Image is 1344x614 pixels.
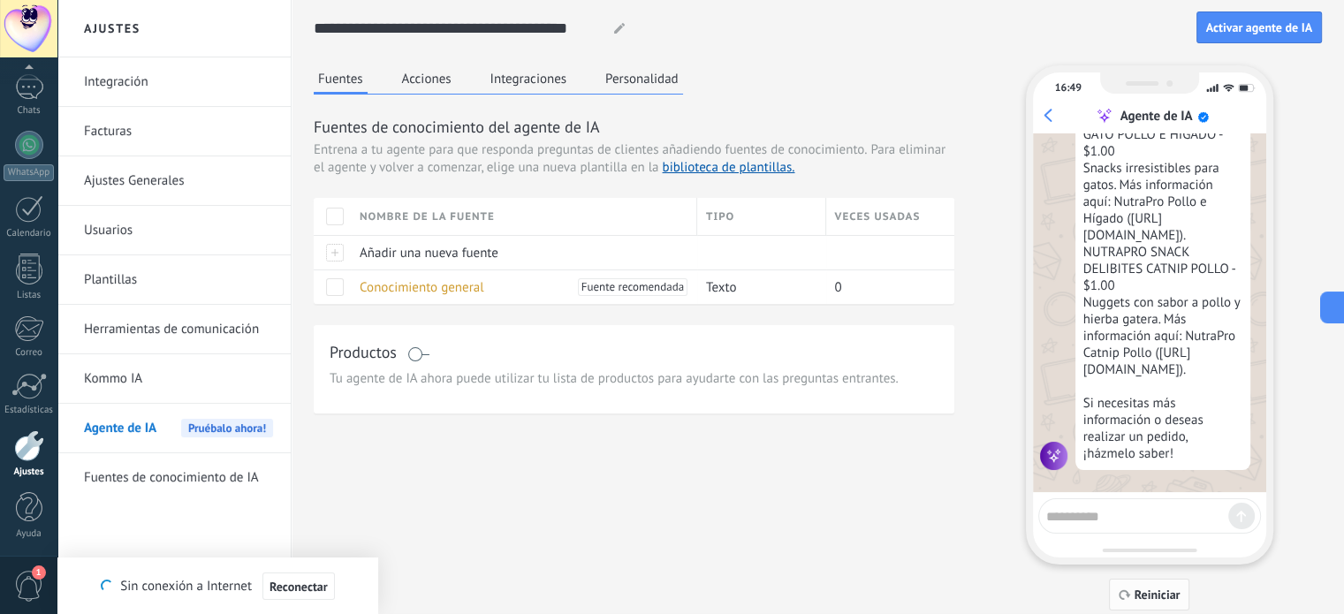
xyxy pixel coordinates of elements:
li: Fuentes de conocimiento de IA [57,453,291,502]
span: 0 [835,279,842,296]
li: Herramientas de comunicación [57,305,291,354]
li: Ajustes Generales [57,156,291,206]
a: Herramientas de comunicación [84,305,273,354]
a: Integración [84,57,273,107]
div: Calendario [4,228,55,239]
h3: Fuentes de conocimiento del agente de IA [314,116,954,138]
button: Integraciones [486,65,572,92]
button: Reconectar [262,572,335,601]
div: WhatsApp [4,164,54,181]
span: Tu agente de IA ahora puede utilizar tu lista de productos para ayudarte con las preguntas entran... [330,370,938,388]
span: Para eliminar el agente y volver a comenzar, elige una nueva plantilla en la [314,141,945,176]
div: Tipo [697,198,825,235]
div: Estadísticas [4,405,55,416]
div: Listas [4,290,55,301]
span: Conocimiento general [360,279,484,296]
div: Ayuda [4,528,55,540]
div: 16:49 [1055,81,1082,95]
a: Facturas [84,107,273,156]
li: Plantillas [57,255,291,305]
a: Usuarios [84,206,273,255]
span: Pruébalo ahora! [181,419,273,437]
button: Personalidad [601,65,683,92]
li: Usuarios [57,206,291,255]
div: Veces usadas [826,198,955,235]
h3: Productos [330,341,397,363]
li: Facturas [57,107,291,156]
span: Fuente recomendada [581,278,684,296]
img: agent icon [1040,442,1068,470]
li: Integración [57,57,291,107]
span: Entrena a tu agente para que responda preguntas de clientes añadiendo fuentes de conocimiento. [314,141,867,159]
div: Chats [4,105,55,117]
a: biblioteca de plantillas. [662,159,794,176]
button: Reiniciar [1109,579,1190,610]
a: Ajustes Generales [84,156,273,206]
div: 0 [826,270,942,304]
a: Agente de IAPruébalo ahora! [84,404,273,453]
div: Conocimiento general [351,270,688,304]
span: Texto [706,279,736,296]
div: Agente de IA [1120,108,1192,125]
button: Fuentes [314,65,368,95]
span: Reiniciar [1135,588,1181,601]
button: Acciones [398,65,456,92]
a: Fuentes de conocimiento de IA [84,453,273,503]
li: Kommo IA [57,354,291,404]
div: Nombre de la fuente [351,198,696,235]
a: Plantillas [84,255,273,305]
span: Activar agente de IA [1206,21,1312,34]
span: Agente de IA [84,404,156,453]
div: Ajustes [4,466,55,478]
a: Kommo IA [84,354,273,404]
span: Reconectar [270,580,328,593]
button: Activar agente de IA [1196,11,1322,43]
li: Agente de IA [57,404,291,453]
span: 1 [32,565,46,580]
span: Añadir una nueva fuente [360,245,498,262]
div: Correo [4,347,55,359]
div: Texto [697,270,817,304]
div: Sin conexión a Internet [101,572,334,601]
